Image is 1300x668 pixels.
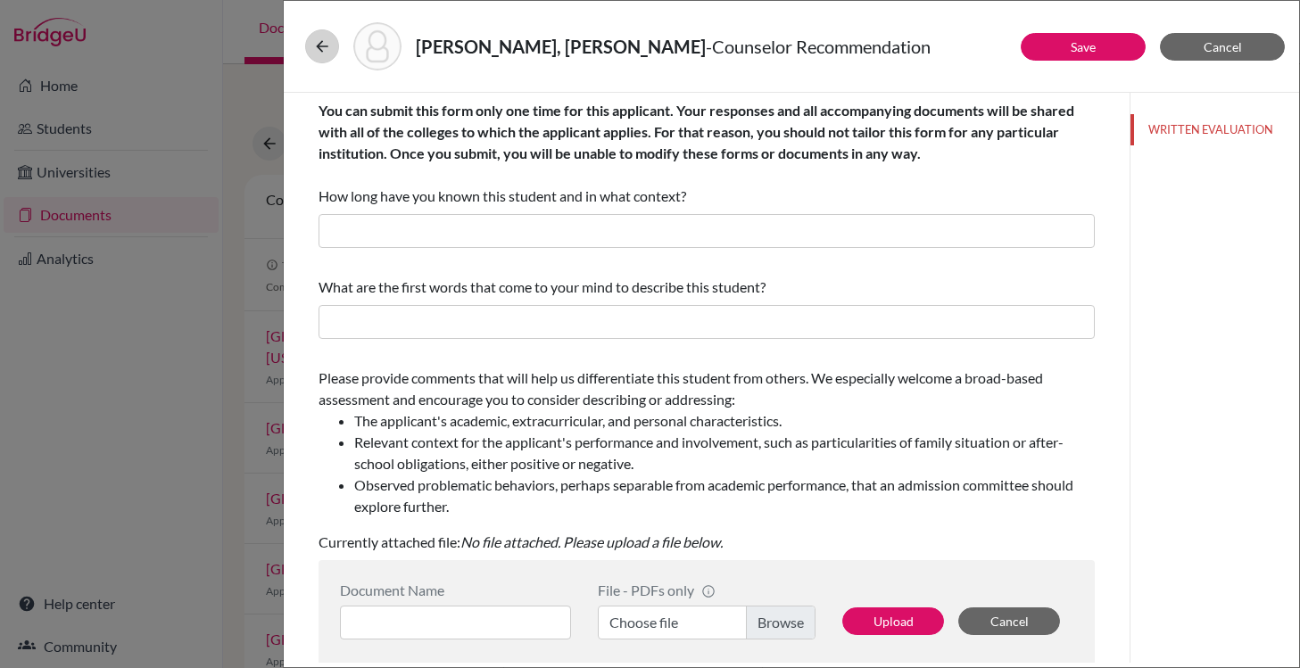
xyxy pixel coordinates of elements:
[1130,114,1299,145] button: WRITTEN EVALUATION
[319,102,1074,204] span: How long have you known this student and in what context?
[706,36,931,57] span: - Counselor Recommendation
[319,102,1074,161] b: You can submit this form only one time for this applicant. Your responses and all accompanying do...
[319,360,1095,560] div: Currently attached file:
[354,474,1095,517] li: Observed problematic behaviors, perhaps separable from academic performance, that an admission co...
[354,410,1095,432] li: The applicant's academic, extracurricular, and personal characteristics.
[598,581,816,598] div: File - PDFs only
[354,432,1095,474] li: Relevant context for the applicant's performance and involvement, such as particularities of fami...
[340,581,571,598] div: Document Name
[460,533,723,550] i: No file attached. Please upload a file below.
[319,278,766,295] span: What are the first words that come to your mind to describe this student?
[842,607,944,635] button: Upload
[416,36,706,57] strong: [PERSON_NAME], [PERSON_NAME]
[701,584,716,598] span: info
[319,369,1095,517] span: Please provide comments that will help us differentiate this student from others. We especially w...
[598,606,816,639] label: Choose file
[958,607,1060,635] button: Cancel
